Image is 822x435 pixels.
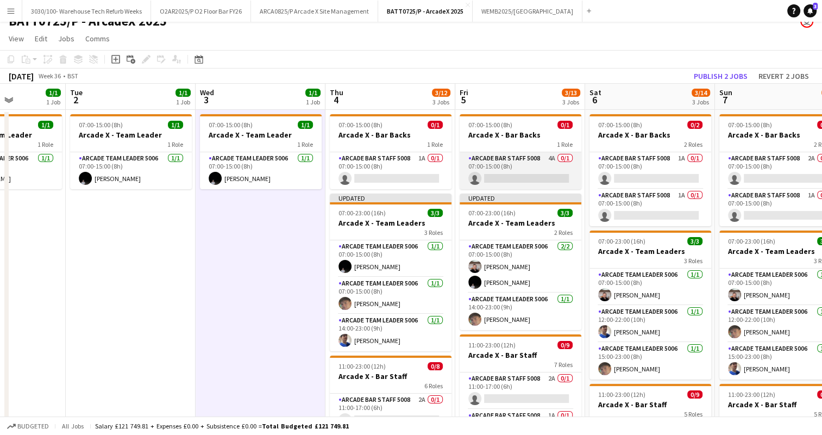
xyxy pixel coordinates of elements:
[46,98,60,106] div: 1 Job
[200,130,322,140] h3: Arcade X - Team Leader
[684,410,702,418] span: 5 Roles
[589,231,711,380] app-job-card: 07:00-23:00 (16h)3/3Arcade X - Team Leaders3 RolesArcade Team Leader 50061/107:00-15:00 (8h)[PERS...
[728,390,775,399] span: 11:00-23:00 (12h)
[458,94,468,106] span: 5
[60,422,86,430] span: All jobs
[424,228,443,237] span: 3 Roles
[70,152,192,189] app-card-role: Arcade Team Leader 50061/107:00-15:00 (8h)[PERSON_NAME]
[330,277,451,314] app-card-role: Arcade Team Leader 50061/107:00-15:00 (8h)[PERSON_NAME]
[30,32,52,46] a: Edit
[460,293,581,330] app-card-role: Arcade Team Leader 50061/114:00-23:00 (9h)[PERSON_NAME]
[85,34,110,43] span: Comms
[589,114,711,226] app-job-card: 07:00-15:00 (8h)0/2Arcade X - Bar Backs2 RolesArcade Bar Staff 50081A0/107:00-15:00 (8h) Arcade B...
[598,390,645,399] span: 11:00-23:00 (12h)
[589,400,711,409] h3: Arcade X - Bar Staff
[37,140,53,148] span: 1 Role
[338,209,386,217] span: 07:00-23:00 (16h)
[460,194,581,330] app-job-card: Updated07:00-23:00 (16h)3/3Arcade X - Team Leaders2 RolesArcade Team Leader 50062/207:00-15:00 (8...
[684,140,702,148] span: 2 Roles
[598,121,642,129] span: 07:00-15:00 (8h)
[804,4,817,17] a: 3
[424,382,443,390] span: 6 Roles
[330,218,451,228] h3: Arcade X - Team Leaders
[589,246,711,256] h3: Arcade X - Team Leaders
[554,228,573,237] span: 2 Roles
[305,89,321,97] span: 1/1
[330,114,451,189] app-job-card: 07:00-15:00 (8h)0/1Arcade X - Bar Backs1 RoleArcade Bar Staff 50081A0/107:00-15:00 (8h)
[754,69,813,83] button: Revert 2 jobs
[687,121,702,129] span: 0/2
[460,218,581,228] h3: Arcade X - Team Leaders
[460,152,581,189] app-card-role: Arcade Bar Staff 50084A0/107:00-15:00 (8h)
[70,130,192,140] h3: Arcade X - Team Leader
[330,314,451,351] app-card-role: Arcade Team Leader 50061/114:00-23:00 (9h)[PERSON_NAME]
[330,152,451,189] app-card-role: Arcade Bar Staff 50081A0/107:00-15:00 (8h)
[67,72,78,80] div: BST
[70,114,192,189] app-job-card: 07:00-15:00 (8h)1/1Arcade X - Team Leader1 RoleArcade Team Leader 50061/107:00-15:00 (8h)[PERSON_...
[692,98,710,106] div: 3 Jobs
[588,94,601,106] span: 6
[22,1,151,22] button: 3030/100- Warehouse Tech Refurb Weeks
[428,362,443,370] span: 0/8
[306,98,320,106] div: 1 Job
[330,88,343,97] span: Thu
[460,88,468,97] span: Fri
[473,1,582,22] button: WEMB2025/[GEOGRAPHIC_DATA]
[330,194,451,202] div: Updated
[589,306,711,343] app-card-role: Arcade Team Leader 50061/112:00-22:00 (10h)[PERSON_NAME]
[9,34,24,43] span: View
[70,88,83,97] span: Tue
[432,98,450,106] div: 3 Jobs
[460,130,581,140] h3: Arcade X - Bar Backs
[689,69,752,83] button: Publish 2 jobs
[684,257,702,265] span: 3 Roles
[151,1,251,22] button: O2AR2025/P O2 Floor Bar FY26
[200,114,322,189] app-job-card: 07:00-15:00 (8h)1/1Arcade X - Team Leader1 RoleArcade Team Leader 50061/107:00-15:00 (8h)[PERSON_...
[338,362,386,370] span: 11:00-23:00 (12h)
[598,237,645,245] span: 07:00-23:00 (16h)
[718,94,732,106] span: 7
[557,341,573,349] span: 0/9
[251,1,378,22] button: ARCA0825/P Arcade X Site Management
[557,209,573,217] span: 3/3
[589,343,711,380] app-card-role: Arcade Team Leader 50061/115:00-23:00 (8h)[PERSON_NAME]
[460,114,581,189] div: 07:00-15:00 (8h)0/1Arcade X - Bar Backs1 RoleArcade Bar Staff 50084A0/107:00-15:00 (8h)
[460,194,581,202] div: Updated
[330,394,451,431] app-card-role: Arcade Bar Staff 50082A0/111:00-17:00 (6h)
[4,32,28,46] a: View
[562,98,580,106] div: 3 Jobs
[427,140,443,148] span: 1 Role
[468,121,512,129] span: 07:00-15:00 (8h)
[589,88,601,97] span: Sat
[297,140,313,148] span: 1 Role
[58,34,74,43] span: Jobs
[330,371,451,381] h3: Arcade X - Bar Staff
[554,361,573,369] span: 7 Roles
[692,89,710,97] span: 3/14
[36,72,63,80] span: Week 36
[262,422,349,430] span: Total Budgeted £121 749.81
[95,422,349,430] div: Salary £121 749.81 + Expenses £0.00 + Subsistence £0.00 =
[687,390,702,399] span: 0/9
[460,240,581,293] app-card-role: Arcade Team Leader 50062/207:00-15:00 (8h)[PERSON_NAME][PERSON_NAME]
[460,350,581,360] h3: Arcade X - Bar Staff
[557,140,573,148] span: 1 Role
[557,121,573,129] span: 0/1
[589,269,711,306] app-card-role: Arcade Team Leader 50061/107:00-15:00 (8h)[PERSON_NAME]
[719,88,732,97] span: Sun
[562,89,580,97] span: 3/13
[378,1,473,22] button: BATT0725/P - ArcadeX 2025
[728,237,775,245] span: 07:00-23:00 (16h)
[200,152,322,189] app-card-role: Arcade Team Leader 50061/107:00-15:00 (8h)[PERSON_NAME]
[17,422,49,430] span: Budgeted
[330,130,451,140] h3: Arcade X - Bar Backs
[589,130,711,140] h3: Arcade X - Bar Backs
[176,98,190,106] div: 1 Job
[428,121,443,129] span: 0/1
[81,32,114,46] a: Comms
